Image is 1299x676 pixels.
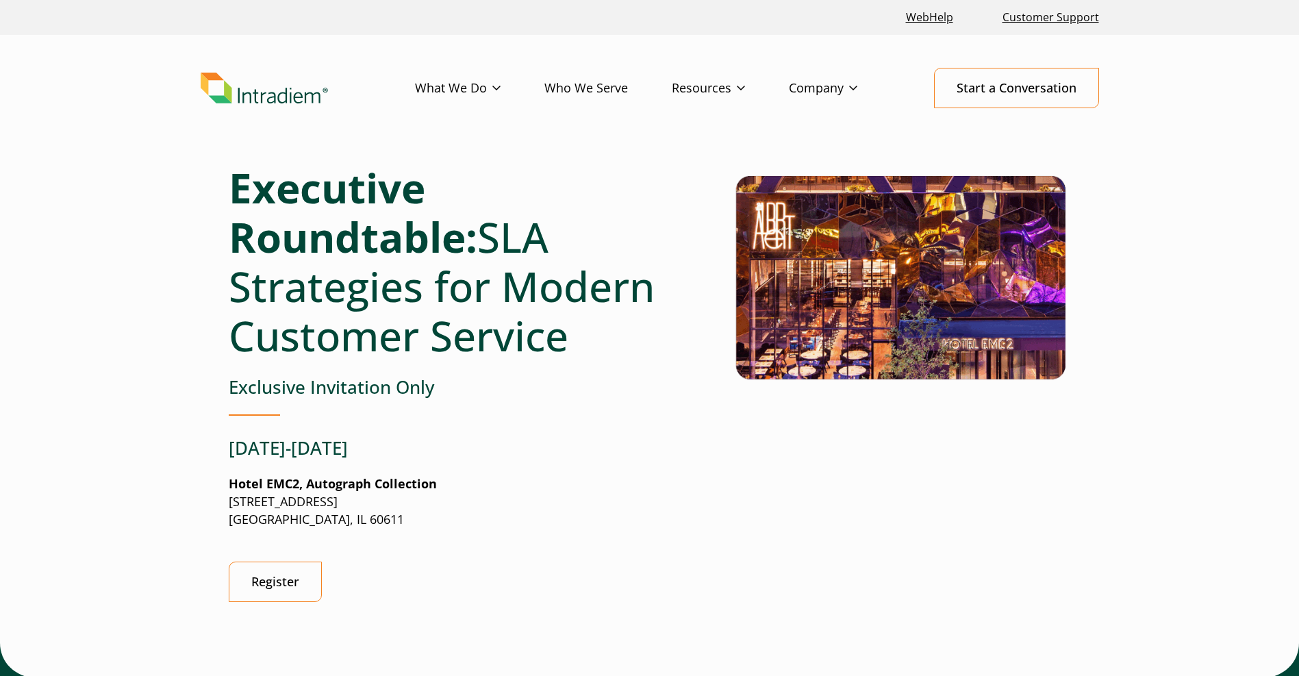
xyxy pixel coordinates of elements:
[229,562,322,602] a: Register
[229,475,688,529] p: [STREET_ADDRESS] [GEOGRAPHIC_DATA], IL 60611
[900,3,959,32] a: Link opens in a new window
[544,68,672,108] a: Who We Serve
[201,73,328,104] img: Intradiem
[229,438,688,459] h3: [DATE]-[DATE]
[229,160,477,265] strong: Executive Roundtable:
[229,377,688,398] h3: Exclusive Invitation Only
[415,68,544,108] a: What We Do
[229,163,688,360] h1: SLA Strategies for Modern Customer Service
[229,475,437,492] strong: Hotel EMC2, Autograph Collection
[934,68,1099,108] a: Start a Conversation
[672,68,789,108] a: Resources
[201,73,415,104] a: Link to homepage of Intradiem
[789,68,901,108] a: Company
[997,3,1105,32] a: Customer Support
